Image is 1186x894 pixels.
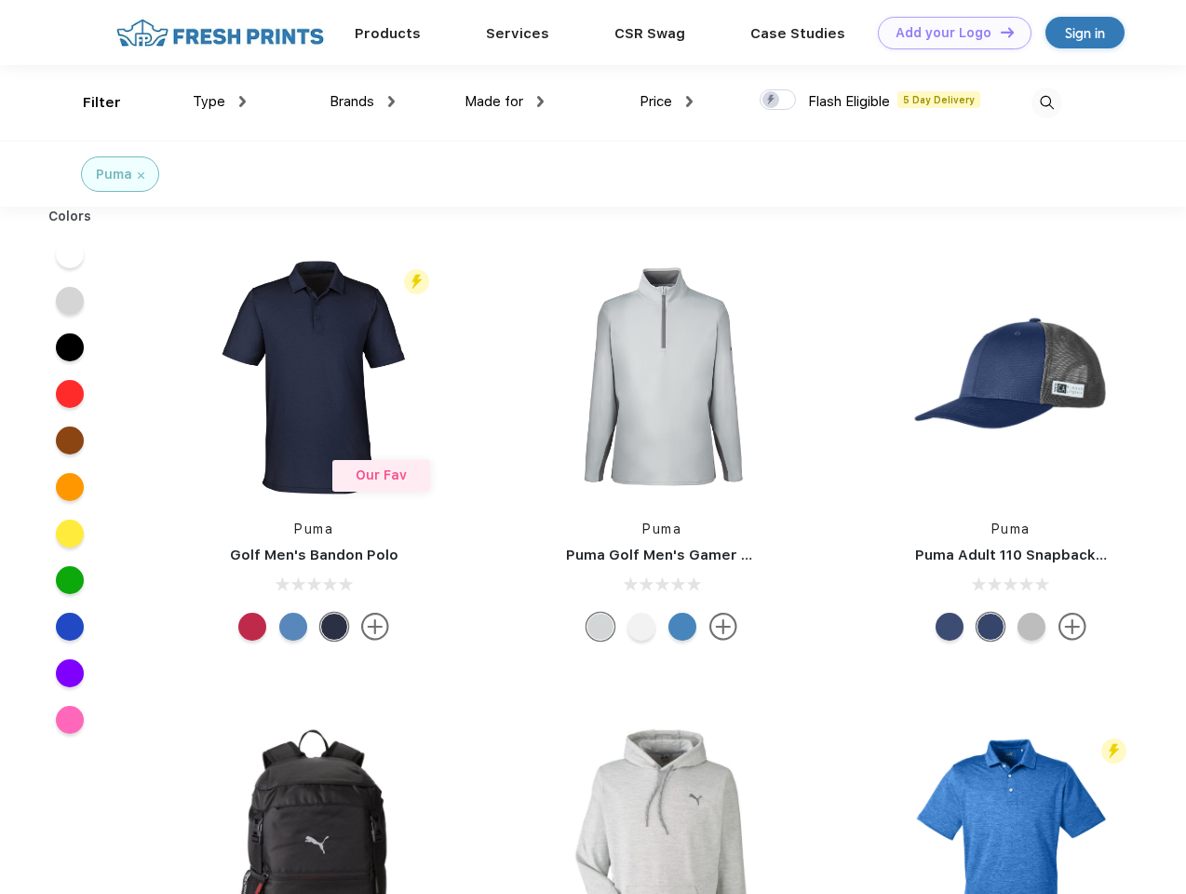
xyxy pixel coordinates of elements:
[991,521,1031,536] a: Puma
[239,96,246,107] img: dropdown.png
[896,25,991,41] div: Add your Logo
[294,521,333,536] a: Puma
[1101,738,1126,764] img: flash_active_toggle.svg
[1045,17,1125,48] a: Sign in
[586,613,614,641] div: High Rise
[465,93,523,110] span: Made for
[230,547,398,563] a: Golf Men's Bandon Polo
[193,93,225,110] span: Type
[538,253,786,501] img: func=resize&h=266
[977,613,1004,641] div: Peacoat with Qut Shd
[1031,88,1062,118] img: desktop_search.svg
[668,613,696,641] div: Bright Cobalt
[238,613,266,641] div: Ski Patrol
[138,172,144,179] img: filter_cancel.svg
[887,253,1135,501] img: func=resize&h=266
[1058,613,1086,641] img: more.svg
[1001,27,1014,37] img: DT
[320,613,348,641] div: Navy Blazer
[537,96,544,107] img: dropdown.png
[404,269,429,294] img: flash_active_toggle.svg
[1065,22,1105,44] div: Sign in
[34,207,106,226] div: Colors
[642,521,681,536] a: Puma
[897,91,980,108] span: 5 Day Delivery
[355,25,421,42] a: Products
[686,96,693,107] img: dropdown.png
[111,17,330,49] img: fo%20logo%202.webp
[709,613,737,641] img: more.svg
[627,613,655,641] div: Bright White
[361,613,389,641] img: more.svg
[356,467,407,482] span: Our Fav
[1018,613,1045,641] div: Quarry with Brt Whit
[614,25,685,42] a: CSR Swag
[83,92,121,114] div: Filter
[808,93,890,110] span: Flash Eligible
[279,613,307,641] div: Lake Blue
[566,547,860,563] a: Puma Golf Men's Gamer Golf Quarter-Zip
[330,93,374,110] span: Brands
[388,96,395,107] img: dropdown.png
[486,25,549,42] a: Services
[190,253,438,501] img: func=resize&h=266
[96,165,132,184] div: Puma
[936,613,964,641] div: Peacoat Qut Shd
[640,93,672,110] span: Price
